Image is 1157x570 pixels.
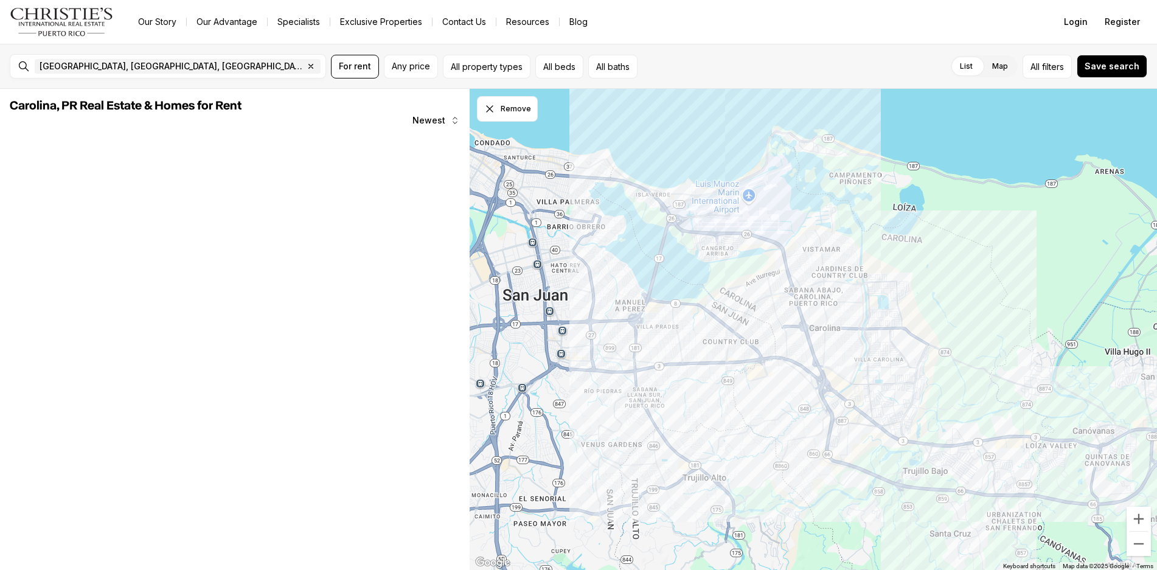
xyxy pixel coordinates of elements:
[268,13,330,30] a: Specialists
[1030,60,1040,73] span: All
[477,96,538,122] button: Dismiss drawing
[1057,10,1095,34] button: Login
[412,116,445,125] span: Newest
[560,13,597,30] a: Blog
[433,13,496,30] button: Contact Us
[40,61,304,71] span: [GEOGRAPHIC_DATA], [GEOGRAPHIC_DATA], [GEOGRAPHIC_DATA]
[588,55,638,78] button: All baths
[392,61,430,71] span: Any price
[1077,55,1147,78] button: Save search
[405,108,467,133] button: Newest
[10,7,114,36] img: logo
[1042,60,1064,73] span: filters
[187,13,267,30] a: Our Advantage
[10,100,241,112] span: Carolina, PR Real Estate & Homes for Rent
[1085,61,1139,71] span: Save search
[339,61,371,71] span: For rent
[1023,55,1072,78] button: Allfilters
[982,55,1018,77] label: Map
[1097,10,1147,34] button: Register
[128,13,186,30] a: Our Story
[950,55,982,77] label: List
[330,13,432,30] a: Exclusive Properties
[443,55,530,78] button: All property types
[1105,17,1140,27] span: Register
[496,13,559,30] a: Resources
[535,55,583,78] button: All beds
[331,55,379,78] button: For rent
[1064,17,1088,27] span: Login
[384,55,438,78] button: Any price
